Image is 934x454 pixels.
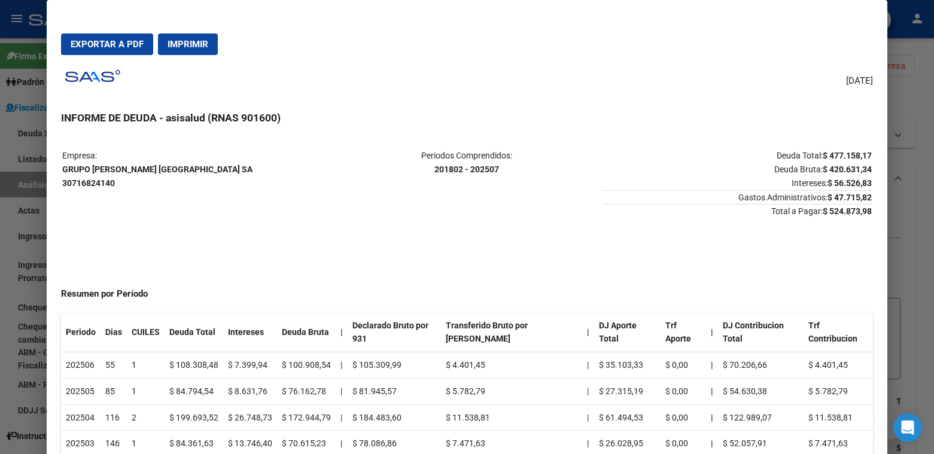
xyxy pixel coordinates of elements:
td: $ 61.494,53 [594,404,660,431]
td: 202504 [61,404,101,431]
td: | [582,378,594,404]
th: Periodo [61,313,101,352]
span: Imprimir [168,39,208,50]
strong: 201802 - 202507 [434,164,499,174]
td: | [582,404,594,431]
strong: GRUPO [PERSON_NAME] [GEOGRAPHIC_DATA] SA 30716824140 [62,164,252,188]
span: Exportar a PDF [71,39,144,50]
td: $ 4.401,45 [441,352,583,379]
th: | [706,352,718,379]
th: | [336,313,348,352]
span: Total a Pagar: [603,204,872,216]
td: 85 [101,378,127,404]
th: CUILES [127,313,165,352]
th: Transferido Bruto por [PERSON_NAME] [441,313,583,352]
td: $ 8.631,76 [223,378,277,404]
th: Dias [101,313,127,352]
td: $ 199.693,52 [165,404,223,431]
th: Trf Aporte [661,313,707,352]
td: $ 0,00 [661,352,707,379]
td: $ 27.315,19 [594,378,660,404]
td: $ 5.782,79 [804,378,873,404]
strong: $ 477.158,17 [823,151,872,160]
th: Deuda Total [165,313,223,352]
td: $ 0,00 [661,378,707,404]
td: 1 [127,352,165,379]
td: 116 [101,404,127,431]
td: $ 0,00 [661,404,707,431]
td: $ 35.103,33 [594,352,660,379]
strong: $ 47.715,82 [827,193,872,202]
th: Declarado Bruto por 931 [348,313,441,352]
td: $ 84.794,54 [165,378,223,404]
th: | [706,313,718,352]
th: | [582,313,594,352]
td: 1 [127,378,165,404]
td: $ 105.309,99 [348,352,441,379]
strong: $ 56.526,83 [827,178,872,188]
th: Deuda Bruta [277,313,336,352]
button: Imprimir [158,33,218,55]
td: $ 100.908,54 [277,352,336,379]
td: $ 70.206,66 [718,352,804,379]
th: Intereses [223,313,277,352]
td: $ 76.162,78 [277,378,336,404]
td: $ 7.399,94 [223,352,277,379]
p: Periodos Comprendidos: [333,149,602,176]
th: | [706,404,718,431]
span: Gastos Administrativos: [603,190,872,202]
th: DJ Contribucion Total [718,313,804,352]
td: 55 [101,352,127,379]
td: $ 4.401,45 [804,352,873,379]
td: $ 108.308,48 [165,352,223,379]
h3: INFORME DE DEUDA - asisalud (RNAS 901600) [61,110,873,126]
td: $ 54.630,38 [718,378,804,404]
td: 202506 [61,352,101,379]
td: $ 172.944,79 [277,404,336,431]
div: Open Intercom Messenger [893,413,922,442]
strong: $ 524.873,98 [823,206,872,216]
td: 2 [127,404,165,431]
td: $ 81.945,57 [348,378,441,404]
button: Exportar a PDF [61,33,153,55]
strong: $ 420.631,34 [823,164,872,174]
h4: Resumen por Período [61,287,873,301]
td: | [582,352,594,379]
th: Trf Contribucion [804,313,873,352]
td: $ 11.538,81 [804,404,873,431]
th: | [706,378,718,404]
td: $ 5.782,79 [441,378,583,404]
td: $ 122.989,07 [718,404,804,431]
th: DJ Aporte Total [594,313,660,352]
td: $ 184.483,60 [348,404,441,431]
td: | [336,378,348,404]
td: $ 26.748,73 [223,404,277,431]
td: $ 11.538,81 [441,404,583,431]
td: | [336,404,348,431]
td: 202505 [61,378,101,404]
p: Empresa: [62,149,331,190]
td: | [336,352,348,379]
p: Deuda Total: Deuda Bruta: Intereses: [603,149,872,190]
span: [DATE] [846,74,873,88]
